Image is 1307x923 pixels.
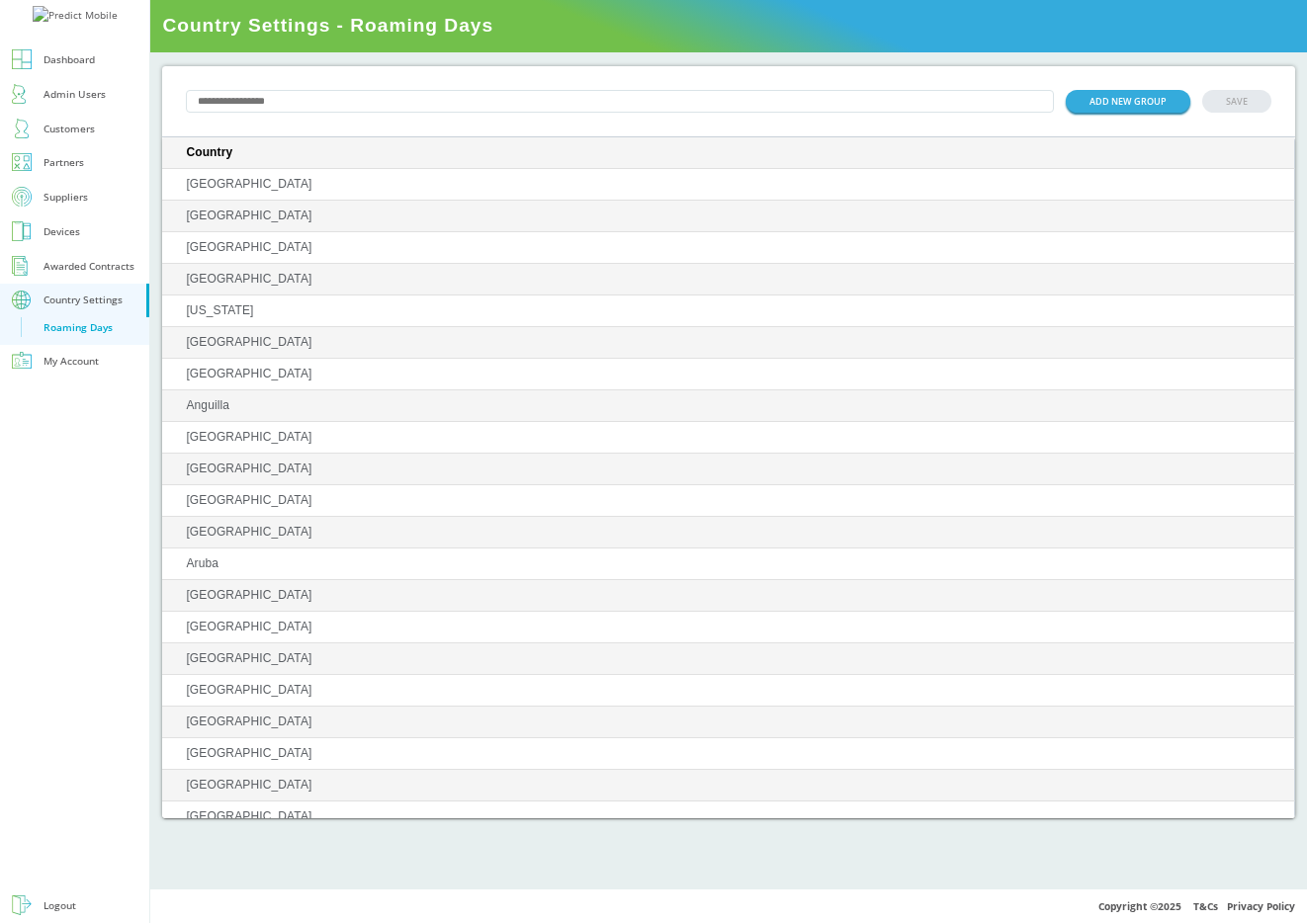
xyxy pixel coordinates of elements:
[44,85,106,104] div: Admin Users
[162,137,1295,169] th: Country
[162,517,1295,548] th: [GEOGRAPHIC_DATA]
[162,295,1295,327] th: [US_STATE]
[162,801,1295,833] th: [GEOGRAPHIC_DATA]
[44,896,76,915] div: Logout
[162,169,1295,201] th: [GEOGRAPHIC_DATA]
[162,707,1295,738] th: [GEOGRAPHIC_DATA]
[44,120,95,138] div: Customers
[162,770,1295,801] th: [GEOGRAPHIC_DATA]
[162,359,1295,390] th: [GEOGRAPHIC_DATA]
[162,612,1295,643] th: [GEOGRAPHIC_DATA]
[162,580,1295,612] th: [GEOGRAPHIC_DATA]
[33,6,118,25] img: Predict Mobile
[44,50,95,69] div: Dashboard
[162,643,1295,675] th: [GEOGRAPHIC_DATA]
[162,264,1295,295] th: [GEOGRAPHIC_DATA]
[162,454,1295,485] th: [GEOGRAPHIC_DATA]
[162,232,1295,264] th: [GEOGRAPHIC_DATA]
[162,738,1295,770] th: [GEOGRAPHIC_DATA]
[162,675,1295,707] th: [GEOGRAPHIC_DATA]
[44,188,88,207] div: Suppliers
[44,352,99,371] div: My Account
[150,888,1307,923] div: Copyright © 2025
[162,422,1295,454] th: [GEOGRAPHIC_DATA]
[162,485,1295,517] th: [GEOGRAPHIC_DATA]
[162,201,1295,232] th: [GEOGRAPHIC_DATA]
[44,153,84,172] div: Partners
[162,327,1295,359] th: [GEOGRAPHIC_DATA]
[162,548,1295,580] th: Aruba
[44,291,123,309] div: Country Settings
[44,321,113,334] div: Roaming Days
[1193,899,1218,913] a: T&Cs
[44,222,80,241] div: Devices
[1066,90,1190,113] button: ADD NEW GROUP
[1227,899,1295,913] a: Privacy Policy
[162,390,1295,422] th: Anguilla
[44,257,134,276] div: Awarded Contracts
